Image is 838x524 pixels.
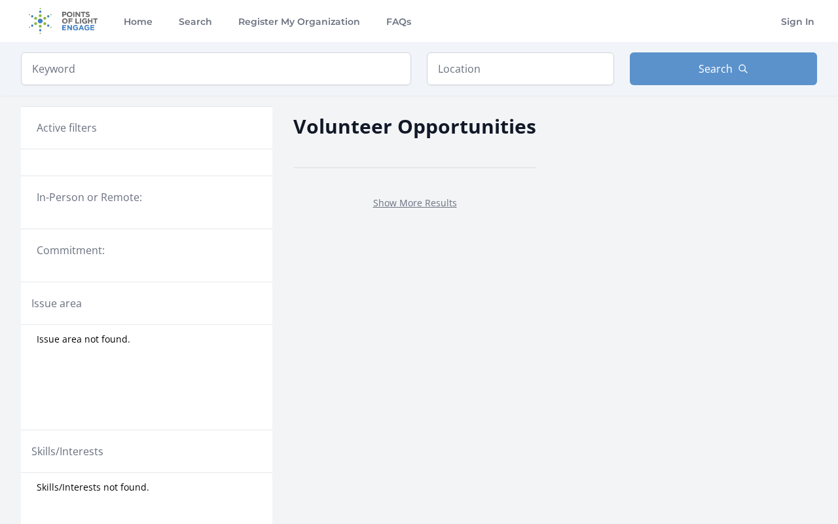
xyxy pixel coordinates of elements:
button: Search [630,52,817,85]
span: Search [699,61,733,77]
input: Location [427,52,614,85]
legend: Commitment: [37,242,257,258]
span: Issue area not found. [37,333,130,346]
span: Skills/Interests not found. [37,481,149,494]
h2: Volunteer Opportunities [293,111,536,141]
legend: Skills/Interests [31,443,103,459]
legend: In-Person or Remote: [37,189,257,205]
input: Keyword [21,52,411,85]
a: Show More Results [373,196,457,209]
legend: Issue area [31,295,82,311]
h3: Active filters [37,120,97,136]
